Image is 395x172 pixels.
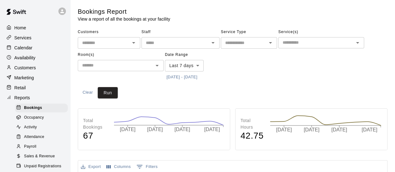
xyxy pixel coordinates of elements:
[5,93,65,102] a: Reports
[165,60,204,71] div: Last 7 days
[175,127,190,132] tspan: [DATE]
[24,144,36,150] span: Payroll
[5,43,65,52] a: Calendar
[14,45,32,51] p: Calendar
[98,87,118,99] button: Run
[353,38,362,47] button: Open
[129,38,138,47] button: Open
[105,162,132,172] button: Select columns
[78,27,140,37] span: Customers
[24,134,44,140] span: Attendance
[15,132,70,142] a: Attendance
[362,127,377,132] tspan: [DATE]
[331,127,347,132] tspan: [DATE]
[24,163,61,170] span: Unpaid Registrations
[78,7,170,16] h5: Bookings Report
[15,152,70,161] a: Sales & Revenue
[153,61,161,70] button: Open
[5,63,65,72] a: Customers
[221,27,277,37] span: Service Type
[15,162,68,171] div: Unpaid Registrations
[24,153,55,160] span: Sales & Revenue
[204,127,220,132] tspan: [DATE]
[15,113,70,122] a: Occupancy
[120,127,136,132] tspan: [DATE]
[15,133,68,141] div: Attendance
[240,130,264,141] h4: 42.75
[24,124,37,130] span: Activity
[209,38,217,47] button: Open
[278,27,364,37] span: Service(s)
[15,104,68,112] div: Bookings
[5,33,65,42] a: Services
[5,83,65,92] a: Retail
[78,87,98,99] button: Clear
[24,105,42,111] span: Bookings
[14,55,36,61] p: Availability
[165,72,199,82] button: [DATE] - [DATE]
[14,25,26,31] p: Home
[24,115,44,121] span: Occupancy
[15,123,70,132] a: Activity
[15,142,70,152] a: Payroll
[15,161,70,171] a: Unpaid Registrations
[5,23,65,32] a: Home
[14,35,32,41] p: Services
[78,50,164,60] span: Room(s)
[15,123,68,132] div: Activity
[15,152,68,161] div: Sales & Revenue
[240,117,264,130] p: Total Hours
[14,75,34,81] p: Marketing
[304,127,319,132] tspan: [DATE]
[14,85,26,91] p: Retail
[15,103,70,113] a: Bookings
[165,50,220,60] span: Date Range
[147,127,163,132] tspan: [DATE]
[5,73,65,82] a: Marketing
[5,53,65,62] a: Availability
[14,95,30,101] p: Reports
[141,27,220,37] span: Staff
[266,38,275,47] button: Open
[83,130,107,141] h4: 67
[135,162,159,172] button: Show filters
[276,127,292,132] tspan: [DATE]
[83,117,107,130] p: Total Bookings
[15,113,68,122] div: Occupancy
[79,162,102,172] button: Export
[78,16,170,22] p: View a report of all the bookings at your facility
[14,65,36,71] p: Customers
[15,142,68,151] div: Payroll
